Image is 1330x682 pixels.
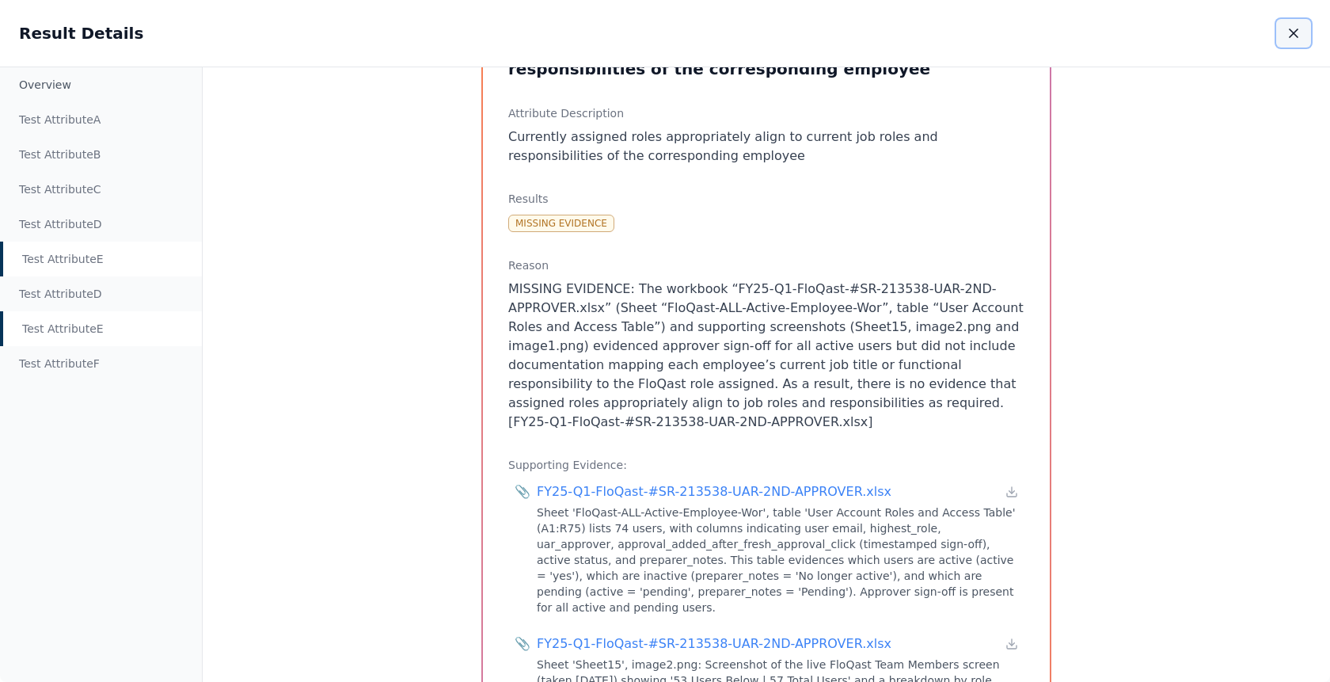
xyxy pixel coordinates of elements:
[1005,638,1018,650] a: Download file
[537,634,891,653] div: FY25-Q1-FloQast-#SR-213538-UAR-2ND-APPROVER.xlsx
[537,505,1018,615] div: Sheet 'FloQast-ALL-Active-Employee-Wor', table 'User Account Roles and Access Table' (A1:R75) lis...
[508,457,1024,473] h3: Supporting Evidence:
[508,257,1024,273] h3: Reason
[508,128,1024,166] li: Currently assigned roles appropriately align to current job roles and responsibilities of the cor...
[515,634,530,653] span: 📎
[1005,486,1018,498] a: Download file
[537,482,891,501] div: FY25-Q1-FloQast-#SR-213538-UAR-2ND-APPROVER.xlsx
[508,191,1024,207] h3: Results
[515,482,530,501] span: 📎
[508,105,1024,121] h3: Attribute Description
[19,22,143,44] h2: Result Details
[508,215,614,232] div: Missing Evidence
[508,280,1024,432] p: MISSING EVIDENCE: The workbook “FY25-Q1-FloQast-#SR-213538-UAR-2ND-APPROVER.xlsx” (Sheet “FloQast...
